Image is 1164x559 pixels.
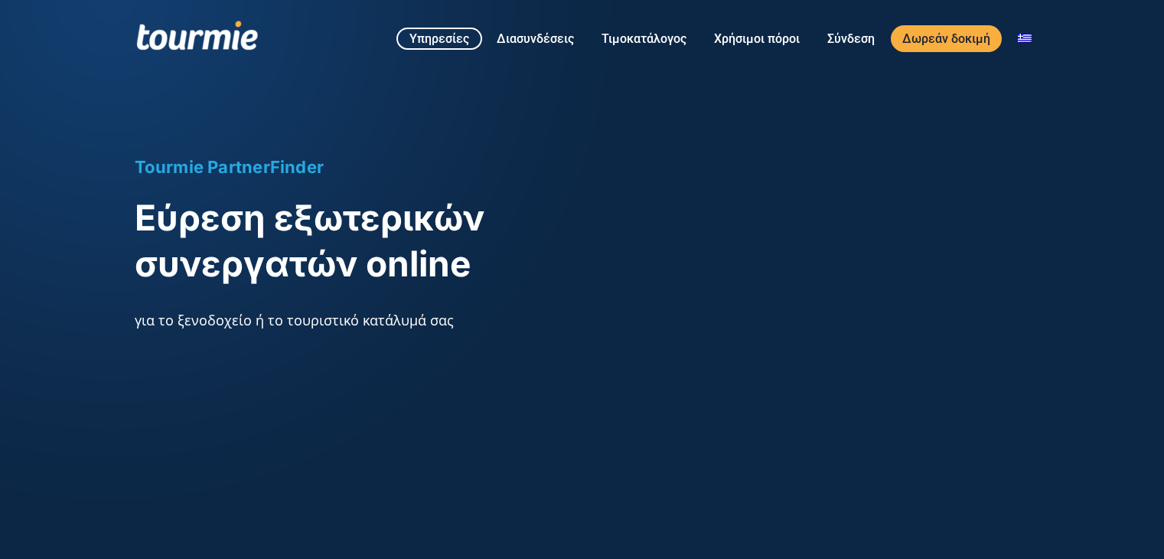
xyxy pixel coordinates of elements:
[135,311,454,329] span: για το ξενοδοχείο ή το τουριστικό κατάλυμά σας
[135,157,324,177] span: Tourmie PartnerFinder
[703,29,811,48] a: Χρήσιμοι πόροι
[135,196,484,285] span: Εύρεση εξωτερικών συνεργατών online
[891,25,1002,52] a: Δωρεάν δοκιμή
[816,29,886,48] a: Σύνδεση
[590,29,698,48] a: Τιμοκατάλογος
[485,29,585,48] a: Διασυνδέσεις
[396,28,482,50] a: Υπηρεσίες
